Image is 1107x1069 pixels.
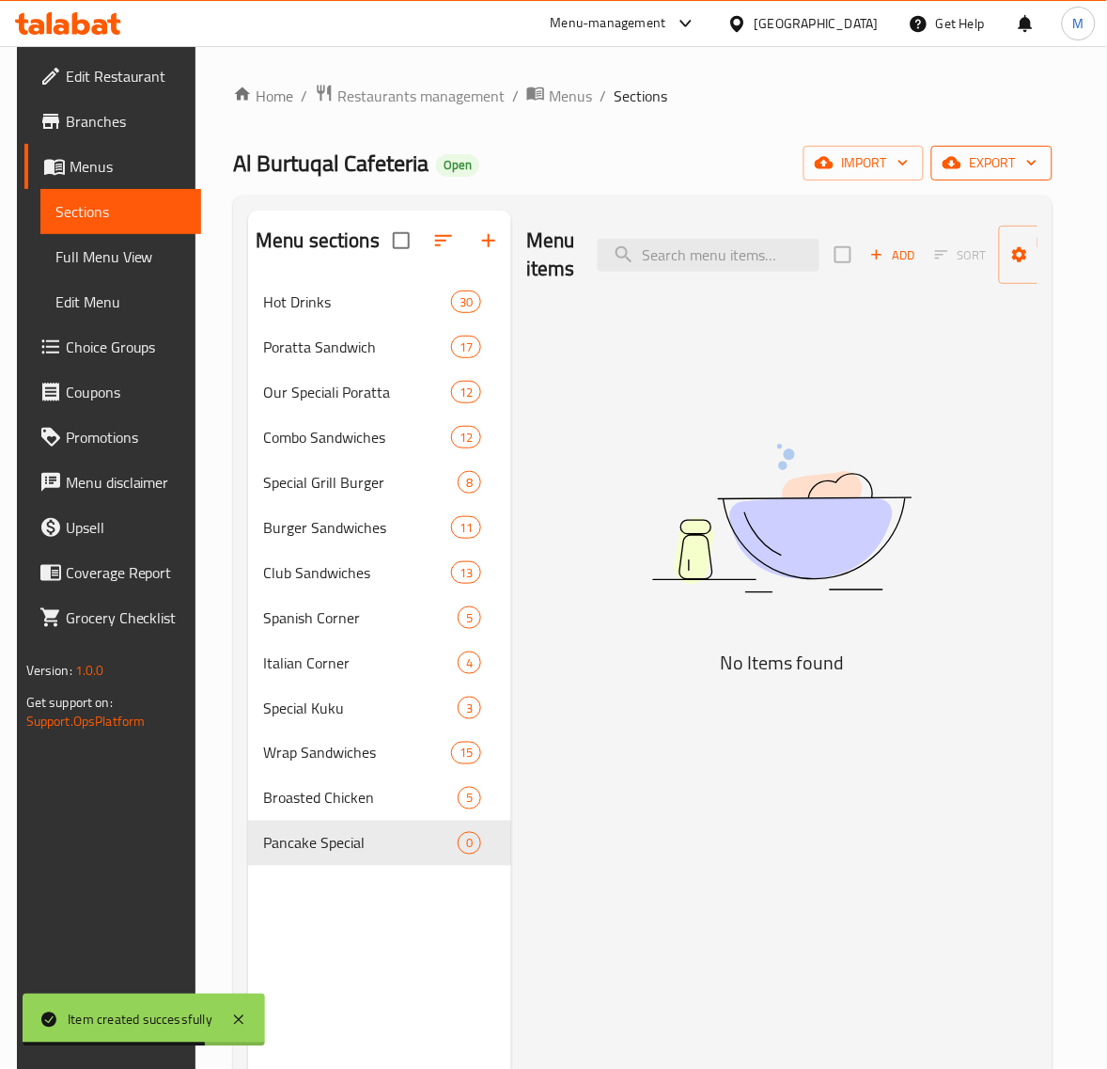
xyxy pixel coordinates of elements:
[263,381,451,403] div: Our Speciali Poratta
[451,561,481,584] div: items
[263,832,458,855] span: Pancake Special
[263,291,451,313] div: Hot Drinks
[66,65,187,87] span: Edit Restaurant
[248,279,511,324] div: Hot Drinks30
[248,369,511,415] div: Our Speciali Poratta12
[451,336,481,358] div: items
[70,155,187,178] span: Menus
[459,474,480,492] span: 8
[24,505,202,550] a: Upsell
[1073,13,1084,34] span: M
[248,685,511,731] div: Special Kuku3
[40,189,202,234] a: Sections
[458,471,481,494] div: items
[248,550,511,595] div: Club Sandwiches13
[526,84,592,108] a: Menus
[451,426,481,448] div: items
[382,221,421,260] span: Select all sections
[755,13,879,34] div: [GEOGRAPHIC_DATA]
[452,429,480,447] span: 12
[263,697,458,719] div: Special Kuku
[598,239,819,272] input: search
[66,336,187,358] span: Choice Groups
[452,519,480,537] span: 11
[55,200,187,223] span: Sections
[248,595,511,640] div: Spanish Corner5
[24,595,202,640] a: Grocery Checklist
[263,516,451,539] span: Burger Sandwiches
[248,324,511,369] div: Poratta Sandwich17
[451,291,481,313] div: items
[24,99,202,144] a: Branches
[452,384,480,401] span: 12
[248,272,511,873] nav: Menu sections
[512,85,519,107] li: /
[452,564,480,582] span: 13
[547,394,1017,643] img: dish.svg
[923,241,999,270] span: Sort items
[248,460,511,505] div: Special Grill Burger8
[451,381,481,403] div: items
[436,154,479,177] div: Open
[421,218,466,263] span: Sort sections
[24,415,202,460] a: Promotions
[75,658,104,683] span: 1.0.0
[24,550,202,595] a: Coverage Report
[551,12,666,35] div: Menu-management
[263,742,451,764] span: Wrap Sandwiches
[547,648,1017,678] h5: No Items found
[459,654,480,672] span: 4
[248,776,511,821] div: Broasted Chicken5
[458,832,481,855] div: items
[451,516,481,539] div: items
[26,690,113,715] span: Get support on:
[68,1010,212,1030] div: Item created successfully
[549,85,592,107] span: Menus
[66,110,187,133] span: Branches
[66,606,187,629] span: Grocery Checklist
[248,640,511,685] div: Italian Corner4
[263,652,458,674] span: Italian Corner
[931,146,1052,181] button: export
[458,606,481,629] div: items
[466,218,511,263] button: Add section
[66,516,187,539] span: Upsell
[459,835,480,853] span: 0
[458,697,481,719] div: items
[337,85,505,107] span: Restaurants management
[863,241,923,270] button: Add
[263,336,451,358] span: Poratta Sandwich
[614,85,667,107] span: Sections
[55,245,187,268] span: Full Menu View
[459,700,480,717] span: 3
[452,293,480,311] span: 30
[458,787,481,810] div: items
[867,244,918,266] span: Add
[452,745,480,762] span: 15
[66,426,187,448] span: Promotions
[452,338,480,356] span: 17
[459,609,480,627] span: 5
[233,84,1052,108] nav: breadcrumb
[600,85,606,107] li: /
[24,54,202,99] a: Edit Restaurant
[526,227,575,283] h2: Menu items
[263,426,451,448] div: Combo Sandwiches
[436,157,479,173] span: Open
[263,606,458,629] div: Spanish Corner
[819,151,909,175] span: import
[803,146,924,181] button: import
[263,471,458,494] div: Special Grill Burger
[26,658,72,683] span: Version:
[863,241,923,270] span: Add item
[263,561,451,584] span: Club Sandwiches
[40,234,202,279] a: Full Menu View
[55,291,187,313] span: Edit Menu
[40,279,202,324] a: Edit Menu
[301,85,307,107] li: /
[24,460,202,505] a: Menu disclaimer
